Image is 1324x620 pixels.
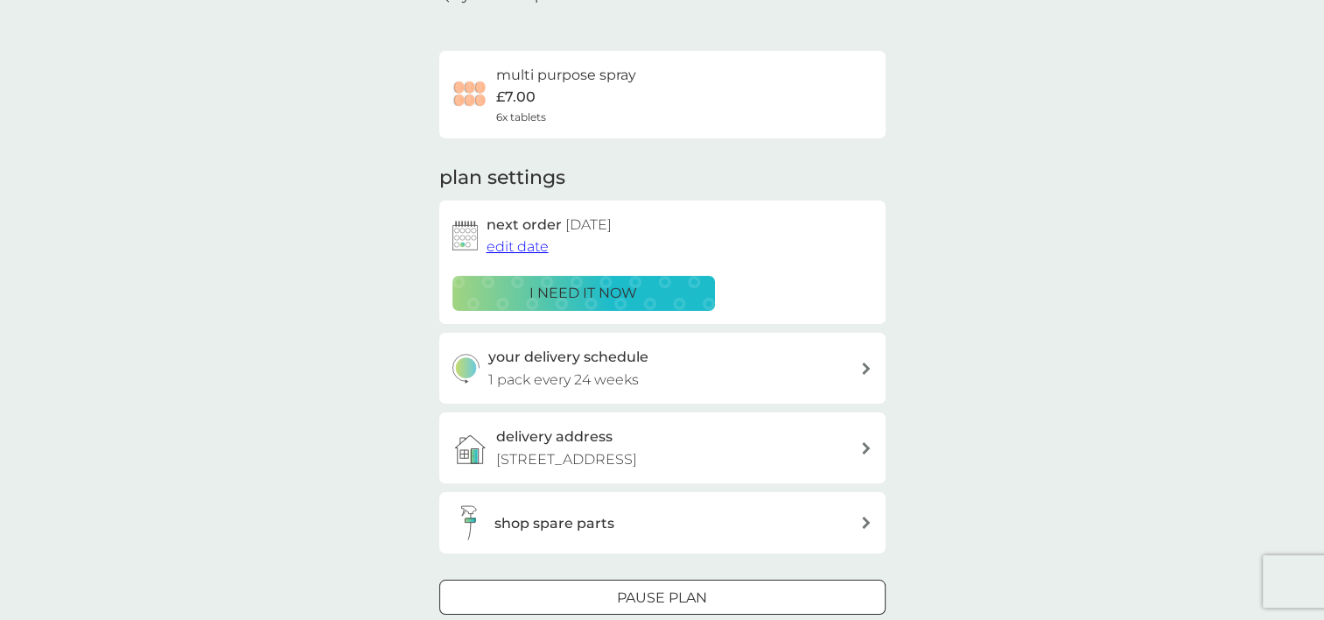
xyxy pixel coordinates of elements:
[496,86,536,109] p: £7.00
[488,346,648,369] h3: your delivery schedule
[565,216,612,233] span: [DATE]
[487,236,549,258] button: edit date
[496,448,637,471] p: [STREET_ADDRESS]
[452,276,715,311] button: i need it now
[529,282,637,305] p: i need it now
[439,492,886,553] button: shop spare parts
[496,109,546,125] span: 6x tablets
[496,64,636,87] h6: multi purpose spray
[439,580,886,615] button: Pause plan
[439,165,565,192] h2: plan settings
[439,333,886,404] button: your delivery schedule1 pack every 24 weeks
[488,369,639,391] p: 1 pack every 24 weeks
[487,238,549,255] span: edit date
[439,412,886,483] a: delivery address[STREET_ADDRESS]
[496,426,613,448] h3: delivery address
[452,77,487,112] img: multi purpose spray
[494,512,614,535] h3: shop spare parts
[487,214,612,236] h2: next order
[617,587,707,609] p: Pause plan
